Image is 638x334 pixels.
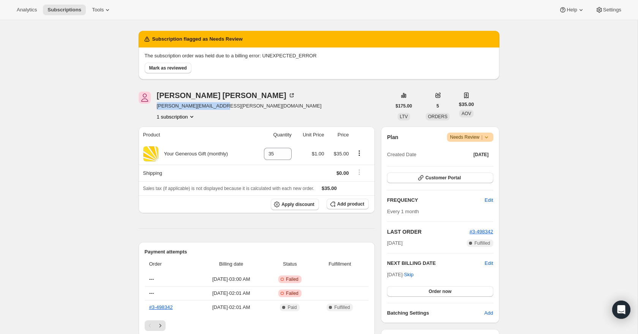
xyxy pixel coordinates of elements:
span: Failed [286,290,298,296]
span: Order now [429,288,452,294]
span: ORDERS [428,114,447,119]
button: Subscriptions [43,5,86,15]
button: Mark as reviewed [145,63,191,73]
span: Fulfillment [315,260,364,268]
span: Created Date [387,151,416,158]
span: Jeanie Everitt [139,92,151,104]
th: Product [139,127,254,143]
div: [PERSON_NAME] [PERSON_NAME] [157,92,295,99]
button: Apply discount [271,199,319,210]
span: [DATE] · [387,272,414,277]
span: [DATE] · 02:01 AM [198,304,264,311]
span: $0.00 [336,170,349,176]
span: --- [149,276,154,282]
span: $35.00 [322,185,337,191]
span: Every 1 month [387,209,419,214]
span: Billing date [198,260,264,268]
span: Fulfilled [334,304,350,310]
span: $1.00 [312,151,324,157]
button: Next [155,320,166,331]
span: [DATE] · 03:00 AM [198,275,264,283]
button: Customer Portal [387,173,493,183]
span: Status [269,260,311,268]
span: Skip [404,271,414,279]
h2: NEXT BILLING DATE [387,260,485,267]
p: The subscription order was held due to a billing error: UNEXPECTED_ERROR [145,52,493,60]
button: Settings [591,5,626,15]
h2: Subscription flagged as Needs Review [152,35,243,43]
span: Needs Review [450,133,490,141]
nav: Pagination [145,320,369,331]
div: Open Intercom Messenger [612,301,630,319]
span: Failed [286,276,298,282]
button: Skip [400,269,418,281]
button: Order now [387,286,493,297]
th: Order [145,256,196,272]
button: Edit [485,260,493,267]
button: Help [554,5,589,15]
span: $35.00 [334,151,349,157]
span: Add product [337,201,364,207]
button: [DATE] [469,149,493,160]
img: product img [143,146,158,161]
span: Fulfilled [474,240,490,246]
button: Analytics [12,5,41,15]
h2: Payment attempts [145,248,369,256]
span: Settings [603,7,621,13]
span: [DATE] [387,239,403,247]
button: 5 [432,101,444,111]
th: Price [327,127,351,143]
button: $175.00 [391,101,417,111]
a: #3-498342 [469,229,493,234]
button: Product actions [157,113,196,120]
button: Tools [87,5,116,15]
button: Product actions [353,149,365,157]
span: $175.00 [396,103,412,109]
span: [DATE] [474,152,489,158]
span: $35.00 [459,101,474,108]
span: Analytics [17,7,37,13]
button: Add product [327,199,369,209]
h6: Batching Settings [387,309,484,317]
span: [DATE] · 02:01 AM [198,290,264,297]
span: Apply discount [281,201,314,207]
span: [PERSON_NAME][EMAIL_ADDRESS][PERSON_NAME][DOMAIN_NAME] [157,102,322,110]
span: Subscriptions [47,7,81,13]
span: 5 [436,103,439,109]
span: Sales tax (if applicable) is not displayed because it is calculated with each new order. [143,186,314,191]
span: Paid [287,304,297,310]
div: Your Generous Gift (monthly) [158,150,228,158]
button: Add [480,307,497,319]
a: #3-498342 [149,304,173,310]
button: Shipping actions [353,168,365,176]
span: Help [567,7,577,13]
span: Add [484,309,493,317]
th: Quantity [253,127,294,143]
h2: LAST ORDER [387,228,469,236]
span: --- [149,290,154,296]
span: Edit [485,196,493,204]
span: Customer Portal [425,175,461,181]
span: | [481,134,482,140]
th: Unit Price [294,127,327,143]
h2: Plan [387,133,398,141]
th: Shipping [139,165,254,181]
span: Mark as reviewed [149,65,187,71]
span: LTV [400,114,408,119]
span: Tools [92,7,104,13]
button: #3-498342 [469,228,493,236]
h2: FREQUENCY [387,196,485,204]
span: AOV [461,111,471,116]
button: Edit [480,194,497,206]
